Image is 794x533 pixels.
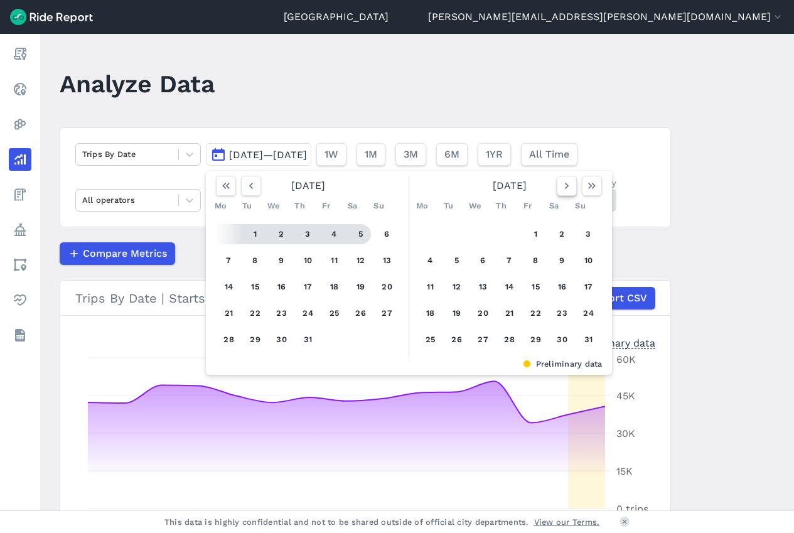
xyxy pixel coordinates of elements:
button: 19 [447,303,467,323]
button: 11 [325,250,345,271]
button: 1 [526,224,546,244]
button: 10 [298,250,318,271]
button: 29 [245,330,266,350]
button: 1 [245,224,266,244]
span: 1W [325,147,338,162]
button: 21 [219,303,239,323]
div: Fr [316,196,336,216]
div: We [465,196,485,216]
button: 14 [219,277,239,297]
button: 28 [500,330,520,350]
tspan: 60K [616,353,636,365]
button: 22 [245,303,266,323]
div: We [264,196,284,216]
button: 31 [579,330,599,350]
button: 30 [552,330,572,350]
button: 17 [579,277,599,297]
button: 29 [526,330,546,350]
button: 1W [316,143,346,166]
a: Analyze [9,148,31,171]
button: 26 [351,303,371,323]
div: Tu [237,196,257,216]
button: 22 [526,303,546,323]
button: Compare Metrics [60,242,175,265]
button: 7 [219,250,239,271]
button: 6M [436,143,468,166]
button: 11 [421,277,441,297]
a: View our Terms. [534,516,600,528]
a: Heatmaps [9,113,31,136]
a: Health [9,289,31,311]
button: 15 [526,277,546,297]
div: [DATE] [211,176,405,196]
button: 17 [298,277,318,297]
span: 6M [444,147,459,162]
button: 20 [377,277,397,297]
button: 30 [272,330,292,350]
button: 2 [272,224,292,244]
span: 3M [404,147,418,162]
div: Sa [343,196,363,216]
div: [DATE] [412,176,607,196]
button: 4 [421,250,441,271]
button: 27 [377,303,397,323]
button: 16 [552,277,572,297]
tspan: 45K [616,390,635,402]
button: 27 [473,330,493,350]
span: All Time [529,147,569,162]
button: 24 [298,303,318,323]
span: Export CSV [591,291,647,306]
button: 31 [298,330,318,350]
a: Datasets [9,324,31,347]
button: 14 [500,277,520,297]
div: Trips By Date | Starts [75,287,655,310]
div: Su [571,196,591,216]
button: 12 [351,250,371,271]
a: Realtime [9,78,31,100]
a: [GEOGRAPHIC_DATA] [284,9,389,24]
div: Preliminary data [575,336,655,349]
button: 6 [473,250,493,271]
a: Policy [9,218,31,241]
button: 3 [579,224,599,244]
button: All Time [521,143,577,166]
button: 25 [421,330,441,350]
div: Tu [439,196,459,216]
button: [DATE]—[DATE] [206,143,311,166]
div: Th [290,196,310,216]
button: 24 [579,303,599,323]
button: 16 [272,277,292,297]
button: 12 [447,277,467,297]
button: [PERSON_NAME][EMAIL_ADDRESS][PERSON_NAME][DOMAIN_NAME] [428,9,784,24]
button: 8 [245,250,266,271]
button: 10 [579,250,599,271]
span: Compare Metrics [83,246,167,261]
a: Areas [9,254,31,276]
button: 23 [272,303,292,323]
button: 6 [377,224,397,244]
button: 7 [500,250,520,271]
tspan: 30K [616,428,635,439]
span: 1YR [486,147,503,162]
div: Preliminary data [215,358,603,370]
div: Th [491,196,512,216]
button: 4 [325,224,345,244]
button: 1M [357,143,385,166]
h1: Analyze Data [60,67,215,101]
span: [DATE]—[DATE] [229,149,307,161]
button: 1YR [478,143,511,166]
button: 13 [377,250,397,271]
div: Mo [412,196,432,216]
button: 8 [526,250,546,271]
span: 1M [365,147,377,162]
a: Fees [9,183,31,206]
button: 2 [552,224,572,244]
button: 18 [421,303,441,323]
div: Fr [518,196,538,216]
button: 18 [325,277,345,297]
div: Mo [211,196,231,216]
button: 25 [325,303,345,323]
button: 3 [298,224,318,244]
button: 9 [552,250,572,271]
button: 5 [351,224,371,244]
